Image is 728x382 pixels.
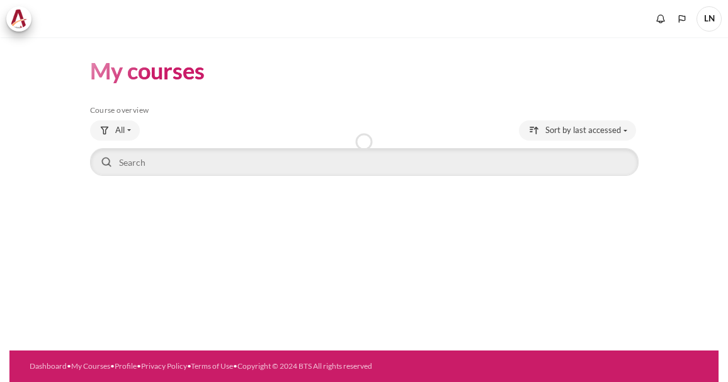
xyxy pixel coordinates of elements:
button: Sorting drop-down menu [519,120,636,141]
button: Languages [673,9,691,28]
input: Search [90,148,639,176]
a: Terms of Use [191,361,233,371]
a: Profile [115,361,137,371]
a: My Courses [71,361,110,371]
a: Copyright © 2024 BTS All rights reserved [237,361,372,371]
a: User menu [697,6,722,32]
div: Course overview controls [90,120,639,178]
h5: Course overview [90,105,639,115]
span: All [115,124,125,137]
span: Sort by last accessed [545,124,621,137]
section: Content [9,37,719,197]
img: Architeck [10,9,28,28]
a: Architeck Architeck [6,6,38,32]
span: LN [697,6,722,32]
h1: My courses [90,56,205,86]
button: Grouping drop-down menu [90,120,140,141]
a: Dashboard [30,361,67,371]
div: • • • • • [30,361,395,372]
div: Show notification window with no new notifications [651,9,670,28]
a: Privacy Policy [141,361,187,371]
